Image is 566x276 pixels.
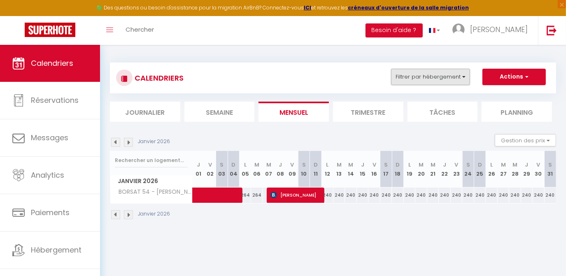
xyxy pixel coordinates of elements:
th: 17 [380,151,392,188]
abbr: M [419,161,424,169]
th: 25 [474,151,486,188]
th: 18 [392,151,404,188]
th: 14 [345,151,357,188]
th: 27 [498,151,510,188]
a: ICI [304,4,311,11]
div: 240 [486,188,498,203]
abbr: J [443,161,446,169]
th: 07 [263,151,275,188]
th: 31 [545,151,557,188]
abbr: D [478,161,482,169]
h3: CALENDRIERS [133,69,184,87]
abbr: S [466,161,470,169]
th: 19 [404,151,416,188]
li: Semaine [184,102,255,122]
abbr: J [279,161,282,169]
abbr: M [512,161,517,169]
abbr: D [314,161,318,169]
abbr: L [244,161,247,169]
abbr: D [396,161,400,169]
th: 12 [321,151,333,188]
abbr: M [266,161,271,169]
li: Tâches [408,102,478,122]
p: Janvier 2026 [138,138,170,146]
a: Chercher [119,16,160,45]
button: Besoin d'aide ? [366,23,423,37]
abbr: V [373,161,376,169]
div: 240 [533,188,545,203]
abbr: L [408,161,411,169]
abbr: J [197,161,200,169]
th: 02 [204,151,216,188]
th: 11 [310,151,322,188]
a: créneaux d'ouverture de la salle migration [348,4,469,11]
abbr: S [549,161,552,169]
th: 13 [333,151,345,188]
span: Réservations [31,95,79,105]
a: ... [PERSON_NAME] [446,16,538,45]
th: 03 [216,151,228,188]
abbr: S [220,161,224,169]
div: 240 [451,188,463,203]
th: 24 [462,151,474,188]
th: 04 [228,151,240,188]
abbr: V [208,161,212,169]
li: Journalier [110,102,180,122]
th: 30 [533,151,545,188]
div: 240 [462,188,474,203]
div: 240 [498,188,510,203]
div: 240 [321,188,333,203]
span: Messages [31,132,68,143]
button: Actions [482,69,546,85]
th: 21 [427,151,439,188]
th: 10 [298,151,310,188]
div: 240 [368,188,380,203]
th: 15 [357,151,369,188]
div: 240 [509,188,521,203]
th: 23 [451,151,463,188]
button: Filtrer par hébergement [391,69,470,85]
li: Planning [482,102,552,122]
abbr: M [254,161,259,169]
th: 09 [286,151,298,188]
div: 240 [439,188,451,203]
abbr: S [384,161,388,169]
span: Hébergement [31,245,82,255]
div: 240 [345,188,357,203]
th: 26 [486,151,498,188]
abbr: S [302,161,306,169]
div: 240 [380,188,392,203]
abbr: M [348,161,353,169]
abbr: D [231,161,235,169]
img: ... [452,23,465,36]
th: 01 [193,151,205,188]
span: Paiements [31,207,70,218]
button: Gestion des prix [495,134,556,146]
li: Trimestre [333,102,403,122]
abbr: L [490,161,493,169]
th: 22 [439,151,451,188]
div: 240 [415,188,427,203]
th: 28 [509,151,521,188]
th: 29 [521,151,533,188]
span: Janvier 2026 [110,175,192,187]
th: 16 [368,151,380,188]
div: 240 [474,188,486,203]
div: 240 [357,188,369,203]
abbr: M [431,161,436,169]
abbr: V [537,161,540,169]
button: Ouvrir le widget de chat LiveChat [7,3,31,28]
th: 05 [240,151,252,188]
span: Chercher [126,25,154,34]
th: 08 [275,151,286,188]
abbr: V [290,161,294,169]
div: 240 [427,188,439,203]
input: Rechercher un logement... [115,153,188,168]
div: 240 [333,188,345,203]
span: [PERSON_NAME] [470,24,528,35]
img: Super Booking [25,23,75,37]
th: 06 [251,151,263,188]
abbr: J [361,161,364,169]
abbr: J [525,161,529,169]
